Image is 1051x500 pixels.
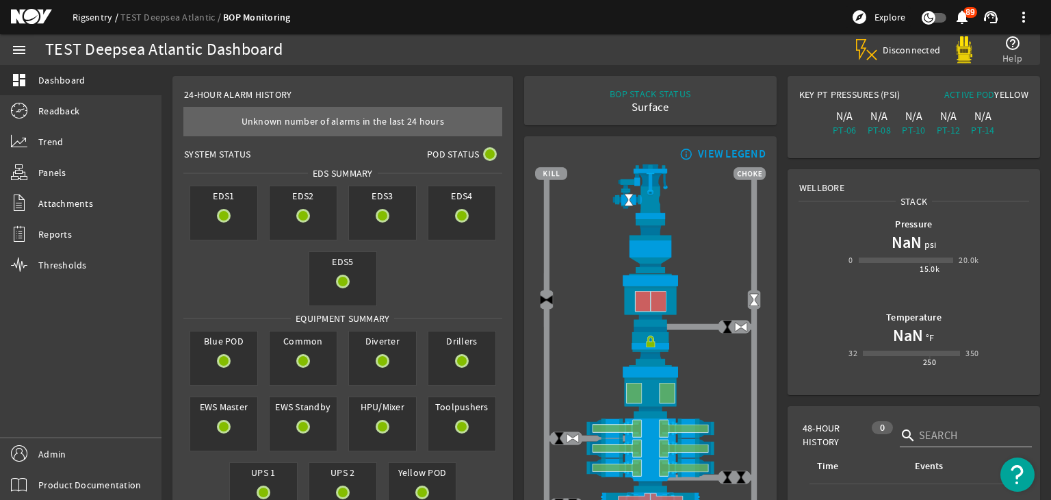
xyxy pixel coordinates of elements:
[535,438,766,458] img: ShearRamOpen.png
[913,459,1007,474] div: Events
[535,365,766,418] img: LowerAnnularOpen.png
[610,101,690,114] div: Surface
[721,320,734,334] img: ValveClose.png
[535,164,766,219] img: RiserAdapter.png
[535,477,766,492] img: BopBodyShearBottom.png
[552,432,566,445] img: ValveClose.png
[38,478,141,492] span: Product Documentation
[389,463,456,482] span: Yellow POD
[427,147,480,161] span: Pod Status
[883,44,941,56] span: Disconnected
[734,320,748,334] img: ValveOpen.png
[230,463,297,482] span: UPS 1
[968,110,998,123] div: N/A
[892,232,922,253] h1: NaN
[788,170,1039,195] div: Wellbore
[846,6,911,28] button: Explore
[848,347,857,360] div: 32
[38,73,85,87] span: Dashboard
[944,88,995,101] span: Active Pod
[270,397,337,416] span: EWS Standby
[954,9,970,25] mat-icon: notifications
[539,293,553,307] img: Valve2Close.png
[428,186,495,205] span: EDS4
[1002,51,1022,65] span: Help
[920,262,939,276] div: 15.0k
[698,147,766,161] div: VIEW LEGEND
[747,293,761,307] img: Valve2Open.png
[38,135,63,149] span: Trend
[830,110,859,123] div: N/A
[184,88,291,101] span: 24-Hour Alarm History
[830,123,859,137] div: PT-06
[899,110,929,123] div: N/A
[900,427,916,444] i: search
[872,421,893,434] div: 0
[120,11,223,23] a: TEST Deepsea Atlantic
[566,432,580,445] img: ValveOpen.png
[1000,458,1035,492] button: Open Resource Center
[309,252,376,271] span: EDS5
[896,195,932,208] span: Stack
[934,110,963,123] div: N/A
[915,459,943,474] div: Events
[677,149,693,160] mat-icon: info_outline
[270,332,337,351] span: Common
[190,397,257,416] span: EWS Master
[1004,35,1021,51] mat-icon: help_outline
[38,166,66,179] span: Panels
[994,88,1028,101] span: Yellow
[734,471,748,484] img: ValveClose.png
[535,458,766,478] img: ShearRamOpen.png
[349,186,416,205] span: EDS3
[242,115,444,127] span: Unknown number of alarms in the last 24 hours
[38,258,87,272] span: Thresholds
[922,238,937,251] span: psi
[803,421,865,449] span: 48-Hour History
[535,273,766,327] img: LowerAnnularClose.png
[535,418,766,438] img: ShearRamOpen.png
[848,253,853,267] div: 0
[799,88,914,107] div: Key PT Pressures (PSI)
[965,347,978,360] div: 350
[1007,1,1040,34] button: more_vert
[11,42,27,58] mat-icon: menu
[919,427,1021,444] input: Search
[349,397,416,416] span: HPU/Mixer
[291,312,394,325] span: Equipment Summary
[934,123,963,137] div: PT-12
[38,104,79,118] span: Readback
[535,219,766,273] img: FlexJoint.png
[535,327,766,365] img: RiserConnectorLock.png
[184,147,250,161] span: System Status
[893,325,923,347] h1: NaN
[923,355,936,369] div: 250
[721,471,734,484] img: ValveClose.png
[45,43,283,57] div: TEST Deepsea Atlantic Dashboard
[428,397,495,416] span: Toolpushers
[886,311,942,324] b: Temperature
[309,463,376,482] span: UPS 2
[190,332,257,351] span: Blue POD
[865,110,894,123] div: N/A
[308,166,378,180] span: EDS SUMMARY
[223,11,291,24] a: BOP Monitoring
[817,459,838,474] div: Time
[955,10,969,25] button: 89
[959,253,978,267] div: 20.0k
[950,36,978,64] img: Yellowpod.svg
[38,197,93,210] span: Attachments
[38,447,66,461] span: Admin
[610,87,690,101] div: BOP STACK STATUS
[923,331,935,345] span: °F
[968,123,998,137] div: PT-14
[865,123,894,137] div: PT-08
[874,10,905,24] span: Explore
[895,218,932,231] b: Pressure
[190,186,257,205] span: EDS1
[815,459,896,474] div: Time
[899,123,929,137] div: PT-10
[270,186,337,205] span: EDS2
[349,332,416,351] span: Diverter
[851,9,868,25] mat-icon: explore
